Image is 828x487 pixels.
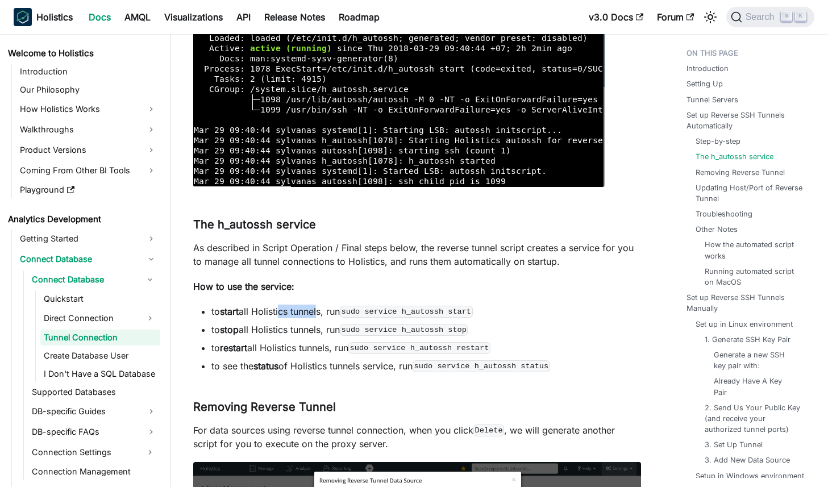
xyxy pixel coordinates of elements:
[705,239,801,261] a: How the automated script works
[36,10,73,24] b: Holistics
[726,7,814,27] button: Search (Command+K)
[650,8,701,26] a: Forum
[211,323,641,336] li: to all Holistics tunnels, run
[781,11,792,22] kbd: ⌘
[220,342,247,353] strong: restart
[193,400,641,414] h3: Removing Reverse Tunnel
[696,136,740,147] a: Step-by-step
[696,224,738,235] a: Other Notes
[28,402,160,421] a: DB-specific Guides
[28,384,160,400] a: Supported Databases
[696,209,752,219] a: Troubleshooting
[28,443,140,461] a: Connection Settings
[40,330,160,346] a: Tunnel Connection
[230,8,257,26] a: API
[40,366,160,382] a: I Don't Have a SQL Database
[714,349,796,371] a: Generate a new SSH key pair with:
[28,423,160,441] a: DB-specific FAQs
[157,8,230,26] a: Visualizations
[705,439,763,450] a: 3. Set Up Tunnel
[705,334,790,345] a: 1. Generate SSH Key Pair
[14,8,73,26] a: HolisticsHolistics
[742,12,781,22] span: Search
[28,270,140,289] a: Connect Database
[332,8,386,26] a: Roadmap
[16,100,160,118] a: How Holistics Works
[16,250,160,268] a: Connect Database
[5,45,160,61] a: Welcome to Holistics
[14,8,32,26] img: Holistics
[696,151,773,162] a: The h_autossh service
[40,348,160,364] a: Create Database User
[696,319,793,330] a: Set up in Linux environment
[16,64,160,80] a: Introduction
[5,211,160,227] a: Analytics Development
[16,230,160,248] a: Getting Started
[16,182,160,198] a: Playground
[40,291,160,307] a: Quickstart
[701,8,719,26] button: Switch between dark and light mode (currently light mode)
[340,324,468,335] code: sudo service h_autossh stop
[118,8,157,26] a: AMQL
[696,167,785,178] a: Removing Reverse Tunnel
[82,8,118,26] a: Docs
[16,141,160,159] a: Product Versions
[140,443,160,461] button: Expand sidebar category 'Connection Settings'
[16,120,160,139] a: Walkthroughs
[16,161,160,180] a: Coming From Other BI Tools
[193,281,294,292] strong: How to use the service:
[193,218,641,232] h3: The h_autossh service
[140,309,160,327] button: Expand sidebar category 'Direct Connection'
[348,342,490,353] code: sudo service h_autossh restart
[696,182,805,204] a: Updating Host/Port of Reverse Tunnel
[257,8,332,26] a: Release Notes
[714,376,796,397] a: Already Have A Key Pair
[28,464,160,480] a: Connection Management
[193,241,641,268] p: As described in Script Operation / Final steps below, the reverse tunnel script creates a service...
[473,424,504,436] code: Delete
[705,455,790,465] a: 3. Add New Data Source
[16,82,160,98] a: Our Philosophy
[211,305,641,318] li: to all Holistics tunnels, run
[413,360,550,372] code: sudo service h_autossh status
[686,110,810,131] a: Set up Reverse SSH Tunnels Automatically
[686,94,738,105] a: Tunnel Servers
[582,8,650,26] a: v3.0 Docs
[340,306,473,317] code: sudo service h_autossh start
[220,306,239,317] strong: start
[140,270,160,289] button: Collapse sidebar category 'Connect Database'
[705,402,801,435] a: 2. Send Us Your Public Key (and receive your authorized tunnel ports)
[696,471,804,481] a: Setup in Windows environment
[795,11,806,22] kbd: K
[686,292,810,314] a: Set up Reverse SSH Tunnels Manually
[686,63,729,74] a: Introduction
[211,359,641,373] li: to see the of Holistics tunnels service, run
[220,324,239,335] strong: stop
[705,266,801,288] a: Running automated script on MacOS
[253,360,278,372] strong: status
[686,78,723,89] a: Setting Up
[211,341,641,355] li: to all Holistics tunnels, run
[193,423,641,451] p: For data sources using reverse tunnel connection, when you click , we will generate another scrip...
[40,309,140,327] a: Direct Connection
